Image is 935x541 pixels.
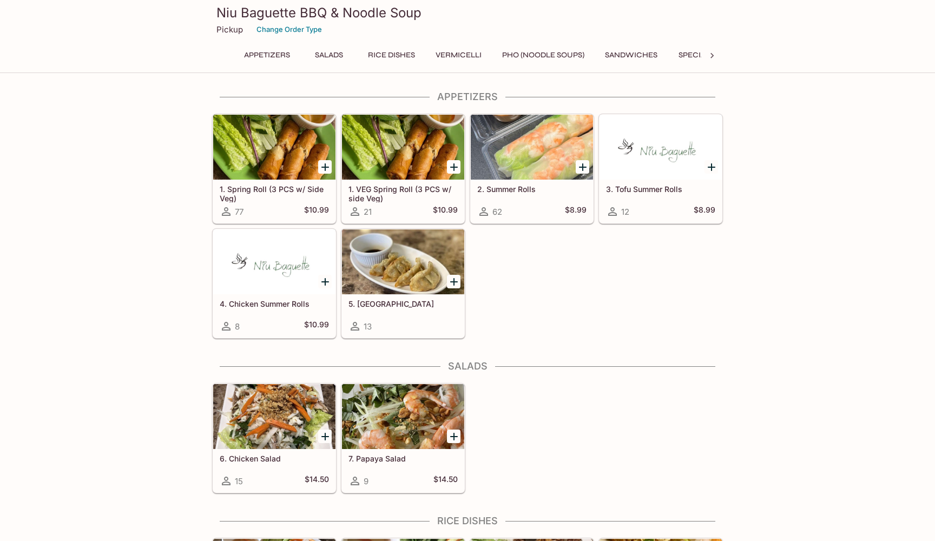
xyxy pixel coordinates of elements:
[364,207,372,217] span: 21
[216,24,243,35] p: Pickup
[348,454,458,463] h5: 7. Papaya Salad
[342,229,464,294] div: 5. Gyoza
[212,91,723,103] h4: Appetizers
[600,115,722,180] div: 3. Tofu Summer Rolls
[362,48,421,63] button: Rice Dishes
[318,275,332,288] button: Add 4. Chicken Summer Rolls
[304,320,329,333] h5: $10.99
[477,184,587,194] h5: 2. Summer Rolls
[341,384,465,493] a: 7. Papaya Salad9$14.50
[447,275,460,288] button: Add 5. Gyoza
[305,48,353,63] button: Salads
[496,48,590,63] button: Pho (Noodle Soups)
[447,160,460,174] button: Add 1. VEG Spring Roll (3 PCS w/ side Veg)
[213,229,336,338] a: 4. Chicken Summer Rolls8$10.99
[342,115,464,180] div: 1. VEG Spring Roll (3 PCS w/ side Veg)
[216,4,719,21] h3: Niu Baguette BBQ & Noodle Soup
[220,184,329,202] h5: 1. Spring Roll (3 PCS w/ Side Veg)
[213,114,336,223] a: 1. Spring Roll (3 PCS w/ Side Veg)77$10.99
[342,384,464,449] div: 7. Papaya Salad
[220,299,329,308] h5: 4. Chicken Summer Rolls
[599,114,722,223] a: 3. Tofu Summer Rolls12$8.99
[341,114,465,223] a: 1. VEG Spring Roll (3 PCS w/ side Veg)21$10.99
[694,205,715,218] h5: $8.99
[235,207,243,217] span: 77
[238,48,296,63] button: Appetizers
[348,299,458,308] h5: 5. [GEOGRAPHIC_DATA]
[599,48,663,63] button: Sandwiches
[318,430,332,443] button: Add 6. Chicken Salad
[213,229,335,294] div: 4. Chicken Summer Rolls
[492,207,502,217] span: 62
[565,205,587,218] h5: $8.99
[364,476,368,486] span: 9
[672,48,721,63] button: Specials
[433,474,458,487] h5: $14.50
[252,21,327,38] button: Change Order Type
[235,476,243,486] span: 15
[430,48,488,63] button: Vermicelli
[576,160,589,174] button: Add 2. Summer Rolls
[447,430,460,443] button: Add 7. Papaya Salad
[304,205,329,218] h5: $10.99
[318,160,332,174] button: Add 1. Spring Roll (3 PCS w/ Side Veg)
[213,384,336,493] a: 6. Chicken Salad15$14.50
[220,454,329,463] h5: 6. Chicken Salad
[471,115,593,180] div: 2. Summer Rolls
[305,474,329,487] h5: $14.50
[235,321,240,332] span: 8
[364,321,372,332] span: 13
[433,205,458,218] h5: $10.99
[212,360,723,372] h4: Salads
[621,207,629,217] span: 12
[348,184,458,202] h5: 1. VEG Spring Roll (3 PCS w/ side Veg)
[212,515,723,527] h4: Rice Dishes
[213,384,335,449] div: 6. Chicken Salad
[606,184,715,194] h5: 3. Tofu Summer Rolls
[470,114,594,223] a: 2. Summer Rolls62$8.99
[341,229,465,338] a: 5. [GEOGRAPHIC_DATA]13
[704,160,718,174] button: Add 3. Tofu Summer Rolls
[213,115,335,180] div: 1. Spring Roll (3 PCS w/ Side Veg)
